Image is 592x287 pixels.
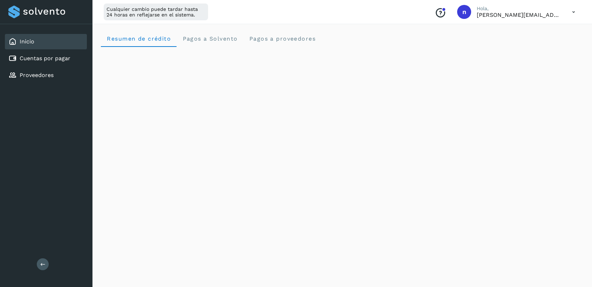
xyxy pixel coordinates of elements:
p: nelly@shuttlecentral.com [477,12,561,18]
div: Cuentas por pagar [5,51,87,66]
a: Cuentas por pagar [20,55,70,62]
span: Pagos a proveedores [249,35,316,42]
p: Hola, [477,6,561,12]
a: Proveedores [20,72,54,78]
a: Inicio [20,38,34,45]
div: Cualquier cambio puede tardar hasta 24 horas en reflejarse en el sistema. [104,3,208,20]
div: Inicio [5,34,87,49]
div: Proveedores [5,68,87,83]
span: Resumen de crédito [106,35,171,42]
span: Pagos a Solvento [182,35,238,42]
